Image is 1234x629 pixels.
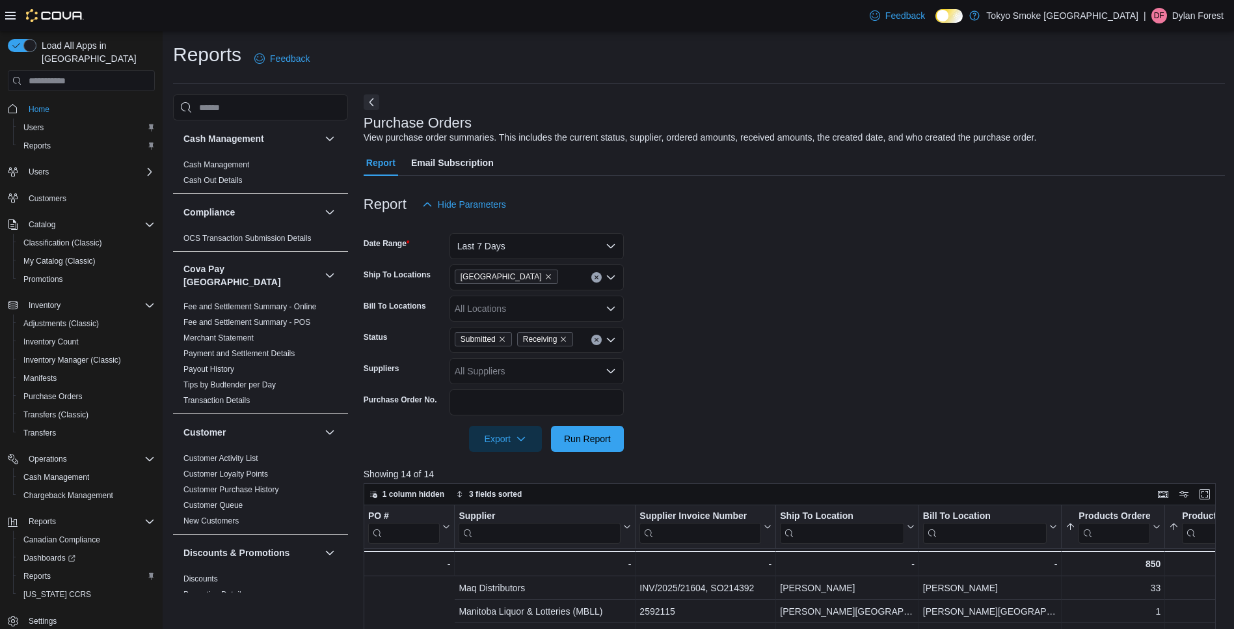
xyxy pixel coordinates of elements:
[13,567,160,585] button: Reports
[498,335,506,343] button: Remove Submitted from selection in this group
[23,535,100,545] span: Canadian Compliance
[183,132,319,145] button: Cash Management
[23,613,155,629] span: Settings
[23,571,51,581] span: Reports
[23,391,83,402] span: Purchase Orders
[364,94,379,110] button: Next
[322,545,338,561] button: Discounts & Promotions
[183,206,235,219] h3: Compliance
[183,590,245,599] a: Promotion Details
[29,516,56,527] span: Reports
[780,510,915,544] button: Ship To Location
[935,9,963,23] input: Dark Mode
[1066,510,1160,544] button: Products Ordered
[639,580,771,596] div: INV/2025/21604, SO214392
[23,217,60,232] button: Catalog
[13,119,160,137] button: Users
[18,370,62,386] a: Manifests
[23,514,155,529] span: Reports
[3,296,160,314] button: Inventory
[18,407,155,423] span: Transfers (Classic)
[183,160,249,170] span: Cash Management
[29,616,57,626] span: Settings
[13,333,160,351] button: Inventory Count
[29,104,49,115] span: Home
[322,204,338,220] button: Compliance
[18,425,155,441] span: Transfers
[364,395,437,405] label: Purchase Order No.
[29,300,60,311] span: Inventory
[459,510,621,523] div: Supplier
[23,318,99,329] span: Adjustments (Classic)
[183,234,312,243] a: OCS Transaction Submission Details
[923,510,1058,544] button: Bill To Location
[1066,604,1160,619] div: 1
[23,238,102,248] span: Classification (Classic)
[364,131,1037,145] div: View purchase order summaries. This includes the current status, supplier, ordered amounts, recei...
[183,333,254,342] a: Merchant Statement
[865,3,930,29] a: Feedback
[18,587,96,602] a: [US_STATE] CCRS
[18,253,155,269] span: My Catalog (Classic)
[923,510,1047,544] div: Bill To Location
[459,510,621,544] div: Supplier
[36,39,155,65] span: Load All Apps in [GEOGRAPHIC_DATA]
[322,268,338,283] button: Cova Pay [GEOGRAPHIC_DATA]
[13,585,160,604] button: [US_STATE] CCRS
[29,454,67,464] span: Operations
[780,510,904,523] div: Ship To Location
[183,500,243,510] span: Customer Queue
[23,410,88,420] span: Transfers (Classic)
[606,303,616,314] button: Open list of options
[183,349,295,358] a: Payment and Settlement Details
[780,580,915,596] div: [PERSON_NAME]
[23,451,155,467] span: Operations
[3,163,160,181] button: Users
[23,164,54,180] button: Users
[183,395,250,406] span: Transaction Details
[18,389,88,404] a: Purchase Orders
[23,589,91,600] span: [US_STATE] CCRS
[322,425,338,440] button: Customer
[183,318,310,327] a: Fee and Settlement Summary - POS
[18,469,94,485] a: Cash Management
[13,234,160,252] button: Classification (Classic)
[183,262,319,288] h3: Cova Pay [GEOGRAPHIC_DATA]
[364,270,431,280] label: Ship To Locations
[18,407,94,423] a: Transfers (Classic)
[1066,556,1160,572] div: 850
[780,510,904,544] div: Ship To Location
[183,160,249,169] a: Cash Management
[455,332,512,346] span: Submitted
[173,231,348,251] div: Compliance
[1079,510,1150,523] div: Products Ordered
[18,469,155,485] span: Cash Management
[29,193,66,204] span: Customers
[23,298,66,313] button: Inventory
[23,274,63,285] span: Promotions
[183,516,239,526] span: New Customers
[18,532,105,548] a: Canadian Compliance
[173,299,348,413] div: Cova Pay [GEOGRAPHIC_DATA]
[13,406,160,424] button: Transfers (Classic)
[639,604,771,619] div: 2592115
[3,450,160,468] button: Operations
[183,574,218,584] span: Discounts
[183,317,310,328] span: Fee and Settlement Summary - POS
[183,426,226,439] h3: Customer
[13,531,160,549] button: Canadian Compliance
[23,102,55,117] a: Home
[1172,8,1224,23] p: Dylan Forest
[26,9,84,22] img: Cova
[544,273,552,281] button: Remove Manitoba from selection in this group
[455,270,558,284] span: Manitoba
[18,568,56,584] a: Reports
[18,334,155,350] span: Inventory Count
[183,175,243,186] span: Cash Out Details
[591,335,602,345] button: Clear input
[364,468,1225,481] p: Showing 14 of 14
[183,484,279,495] span: Customer Purchase History
[18,138,56,154] a: Reports
[18,316,155,331] span: Adjustments (Classic)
